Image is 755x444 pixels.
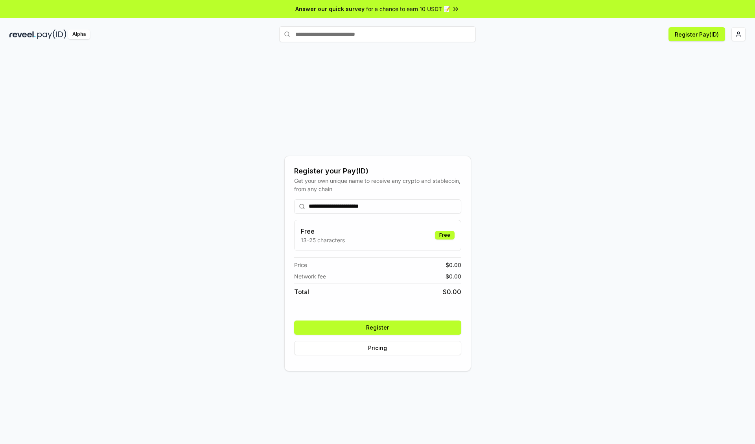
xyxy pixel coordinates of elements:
[294,341,461,355] button: Pricing
[294,321,461,335] button: Register
[301,227,345,236] h3: Free
[294,166,461,177] div: Register your Pay(ID)
[295,5,365,13] span: Answer our quick survey
[301,236,345,244] p: 13-25 characters
[294,272,326,280] span: Network fee
[294,287,309,297] span: Total
[294,261,307,269] span: Price
[668,27,725,41] button: Register Pay(ID)
[435,231,455,240] div: Free
[9,29,36,39] img: reveel_dark
[446,261,461,269] span: $ 0.00
[446,272,461,280] span: $ 0.00
[294,177,461,193] div: Get your own unique name to receive any crypto and stablecoin, from any chain
[366,5,450,13] span: for a chance to earn 10 USDT 📝
[443,287,461,297] span: $ 0.00
[68,29,90,39] div: Alpha
[37,29,66,39] img: pay_id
